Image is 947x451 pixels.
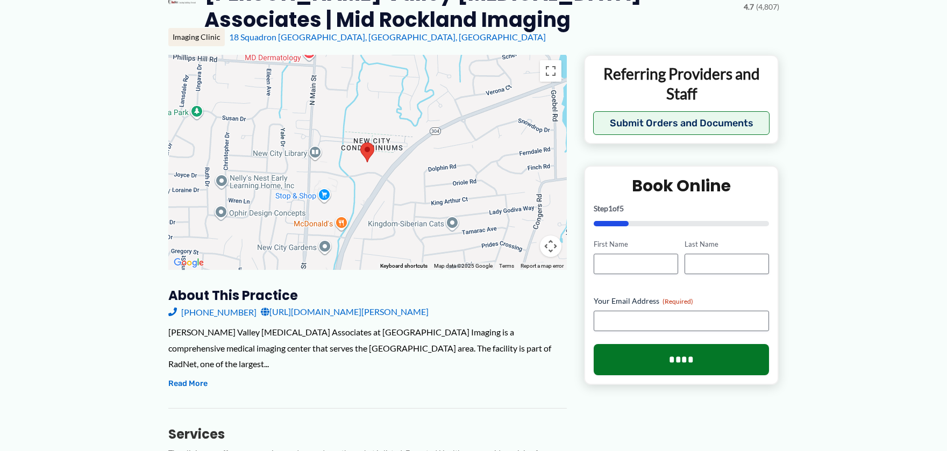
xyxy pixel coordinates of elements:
img: Google [171,256,207,270]
a: Report a map error [521,263,564,269]
p: Step of [594,205,770,212]
h3: Services [168,426,567,442]
button: Submit Orders and Documents [593,111,770,135]
button: Keyboard shortcuts [380,262,428,270]
span: 5 [620,204,624,213]
a: [URL][DOMAIN_NAME][PERSON_NAME] [261,304,429,320]
label: Your Email Address [594,296,770,306]
h3: About this practice [168,287,567,304]
span: Map data ©2025 Google [434,263,493,269]
div: [PERSON_NAME] Valley [MEDICAL_DATA] Associates at [GEOGRAPHIC_DATA] Imaging is a comprehensive me... [168,324,567,372]
a: [PHONE_NUMBER] [168,304,257,320]
label: Last Name [685,239,769,249]
label: First Name [594,239,678,249]
p: Referring Providers and Staff [593,64,770,103]
a: Open this area in Google Maps (opens a new window) [171,256,207,270]
button: Map camera controls [540,235,561,257]
span: 1 [608,204,613,213]
h2: Book Online [594,175,770,196]
button: Read More [168,377,208,390]
button: Toggle fullscreen view [540,60,561,82]
span: (Required) [663,297,693,305]
div: Imaging Clinic [168,28,225,46]
a: 18 Squadron [GEOGRAPHIC_DATA], [GEOGRAPHIC_DATA], [GEOGRAPHIC_DATA] [229,32,546,42]
a: Terms (opens in new tab) [499,263,514,269]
